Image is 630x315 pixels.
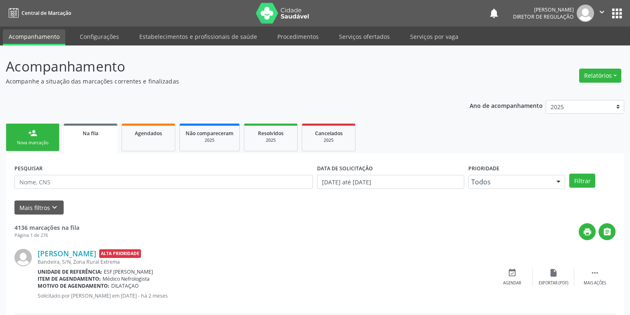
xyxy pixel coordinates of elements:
[6,6,71,20] a: Central de Marcação
[38,268,102,275] b: Unidade de referência:
[38,292,492,299] p: Solicitado por [PERSON_NAME] em [DATE] - há 2 meses
[317,162,373,175] label: DATA DE SOLICITAÇÃO
[38,282,110,289] b: Motivo de agendamento:
[14,224,79,231] strong: 4136 marcações na fila
[579,223,596,240] button: print
[272,29,325,44] a: Procedimentos
[104,268,153,275] span: ESF [PERSON_NAME]
[508,268,517,277] i: event_available
[50,203,59,212] i: keyboard_arrow_down
[584,280,606,286] div: Mais ações
[134,29,263,44] a: Estabelecimentos e profissionais de saúde
[513,6,574,13] div: [PERSON_NAME]
[186,137,234,143] div: 2025
[603,227,612,236] i: 
[539,280,568,286] div: Exportar (PDF)
[28,129,37,138] div: person_add
[317,175,464,189] input: Selecione um intervalo
[468,162,499,175] label: Prioridade
[3,29,65,45] a: Acompanhamento
[21,10,71,17] span: Central de Marcação
[83,130,98,137] span: Na fila
[14,232,79,239] div: Página 1 de 276
[404,29,464,44] a: Serviços por vaga
[549,268,558,277] i: insert_drive_file
[135,130,162,137] span: Agendados
[258,130,284,137] span: Resolvidos
[308,137,349,143] div: 2025
[74,29,125,44] a: Configurações
[6,56,439,77] p: Acompanhamento
[250,137,291,143] div: 2025
[569,174,595,188] button: Filtrar
[594,5,610,22] button: 
[38,249,96,258] a: [PERSON_NAME]
[470,100,543,110] p: Ano de acompanhamento
[14,200,64,215] button: Mais filtroskeyboard_arrow_down
[12,140,53,146] div: Nova marcação
[503,280,521,286] div: Agendar
[111,282,139,289] span: DILATAÇAO
[14,162,43,175] label: PESQUISAR
[579,69,621,83] button: Relatórios
[99,249,141,258] span: Alta Prioridade
[186,130,234,137] span: Não compareceram
[6,77,439,86] p: Acompanhe a situação das marcações correntes e finalizadas
[590,268,599,277] i: 
[583,227,592,236] i: print
[315,130,343,137] span: Cancelados
[597,7,606,17] i: 
[14,175,313,189] input: Nome, CNS
[488,7,500,19] button: notifications
[513,13,574,20] span: Diretor de regulação
[599,223,616,240] button: 
[103,275,150,282] span: Médico Nefrologista
[471,178,548,186] span: Todos
[38,275,101,282] b: Item de agendamento:
[14,249,32,266] img: img
[38,258,492,265] div: Bandeira, S/N, Zona Rural Extrema
[333,29,396,44] a: Serviços ofertados
[577,5,594,22] img: img
[610,6,624,21] button: apps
